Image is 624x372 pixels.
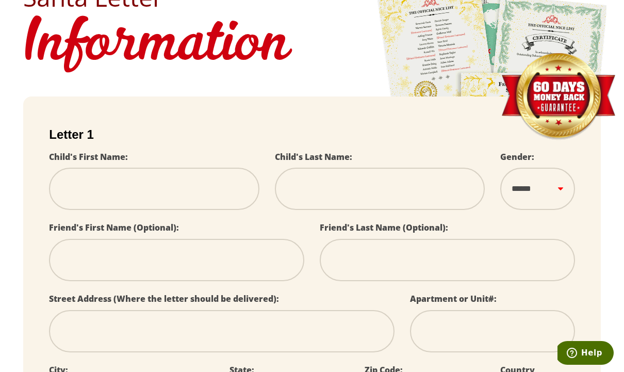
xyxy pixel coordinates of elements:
label: Apartment or Unit#: [410,293,497,304]
label: Child's First Name: [49,151,128,163]
label: Friend's First Name (Optional): [49,222,179,233]
label: Gender: [500,151,534,163]
h2: Letter 1 [49,127,575,142]
label: Friend's Last Name (Optional): [320,222,448,233]
iframe: Opens a widget where you can find more information [557,341,614,367]
label: Street Address (Where the letter should be delivered): [49,293,279,304]
h1: Information [23,10,601,81]
label: Child's Last Name: [275,151,352,163]
img: Money Back Guarantee [500,53,616,141]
